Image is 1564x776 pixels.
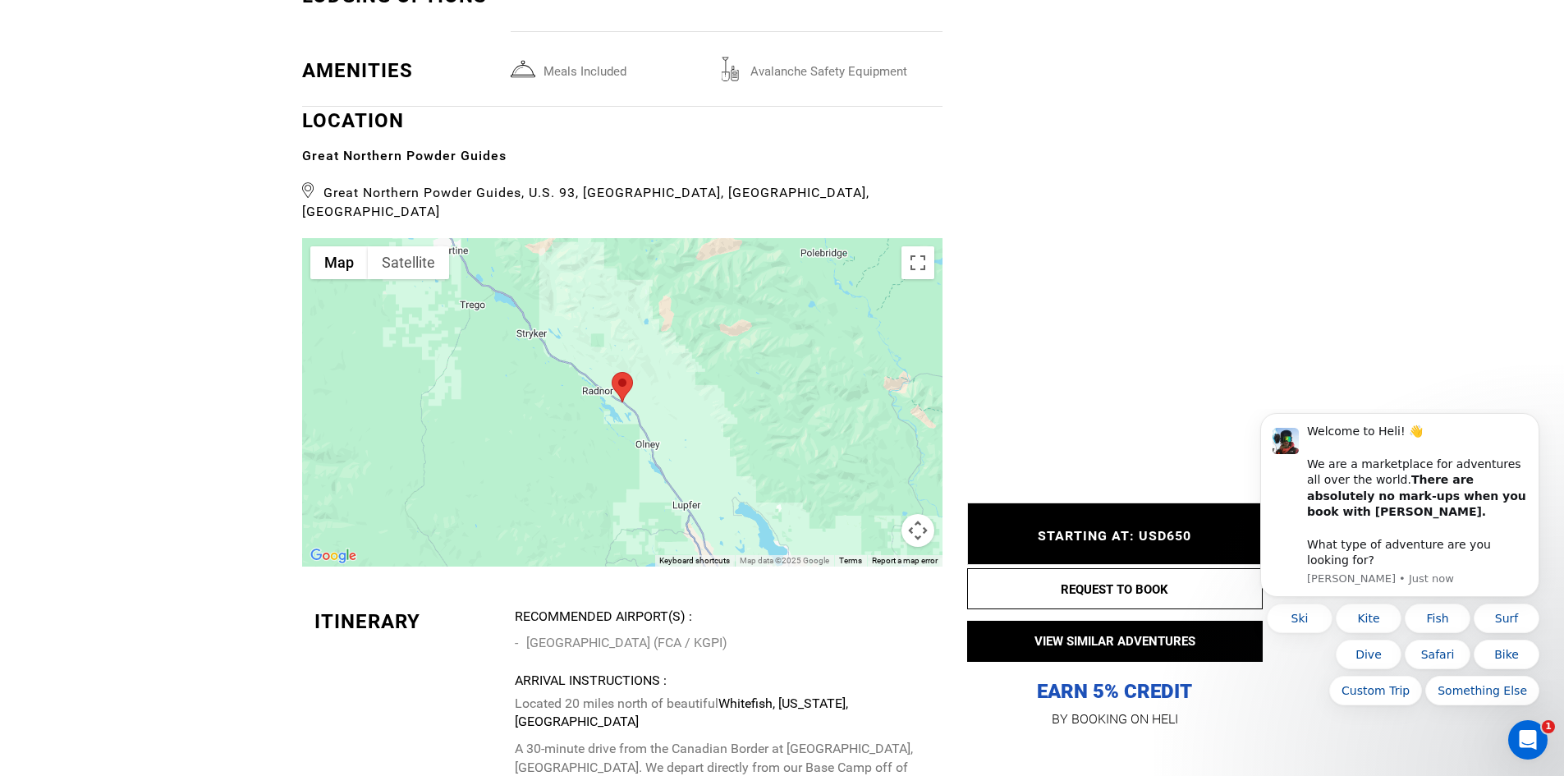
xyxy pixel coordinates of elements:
[306,545,360,567] img: Google
[302,57,499,85] div: Amenities
[368,246,449,279] button: Show satellite imagery
[659,555,730,567] button: Keyboard shortcuts
[314,608,503,636] div: Itinerary
[967,568,1263,609] button: REQUEST TO BOOK
[302,178,943,222] span: Great Northern Powder Guides, U.S. 93, [GEOGRAPHIC_DATA], [GEOGRAPHIC_DATA], [GEOGRAPHIC_DATA]
[535,57,718,78] span: Meals included
[310,246,368,279] button: Show street map
[872,556,938,565] a: Report a map error
[839,556,862,565] a: Terms (opens in new tab)
[515,608,929,627] div: Recommended Airport(s) :
[306,545,360,567] a: Open this area in Google Maps (opens a new window)
[967,621,1263,662] button: VIEW SIMILAR ADVENTURES
[1508,720,1548,760] iframe: Intercom live chat
[1038,528,1191,544] span: STARTING AT: USD650
[967,708,1263,731] p: BY BOOKING ON HELI
[1236,409,1564,768] iframe: Intercom notifications message
[718,57,742,81] img: avalanchesafetyequipment.svg
[302,107,943,222] div: LOCATION
[1542,720,1555,733] span: 1
[515,672,929,691] div: Arrival Instructions :
[515,695,929,732] p: Located 20 miles north of beautiful
[742,57,924,78] span: avalanche safety equipment
[515,631,929,655] li: [GEOGRAPHIC_DATA] (FCA / KGPI)
[901,246,934,279] button: Toggle fullscreen view
[302,148,507,163] b: Great Northern Powder Guides
[901,514,934,547] button: Map camera controls
[511,57,535,81] img: mealsincluded.svg
[740,556,829,565] span: Map data ©2025 Google
[967,515,1263,705] p: EARN 5% CREDIT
